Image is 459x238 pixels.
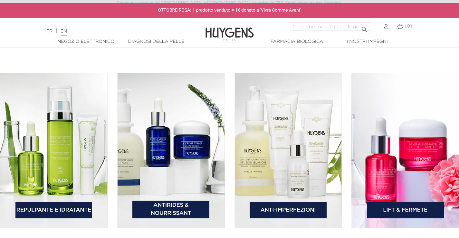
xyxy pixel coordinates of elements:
[16,207,91,213] font: Repulpante e idratante
[15,202,92,218] a: Repulpante e idratante
[61,29,67,33] font: EN
[359,21,370,29] button: 
[335,38,399,45] a: I nostri impegni
[46,29,53,33] a: FR
[367,202,444,218] a: Lift & Fermeté
[289,23,371,31] input: Ricerca
[250,202,327,218] a: Anti-Imperfezioni
[117,1,342,6] font: Consegna gratuita in [GEOGRAPHIC_DATA] e [GEOGRAPHIC_DATA] a partire da 75€. Spedizione in tutto ...
[54,38,118,45] a: Negozio elettronico
[56,29,57,34] font: |
[117,73,225,228] img: bannière catégorie 2
[61,29,67,36] a: EN
[234,73,342,228] img: bannière catégorie 3
[57,39,114,44] font: Negozio elettronico
[128,39,185,44] font: Diagnosi della pelle
[405,24,412,29] font: (0)
[271,39,323,44] font: Farmacia biologica
[351,73,459,228] img: bannière catégorie 4
[347,39,388,44] font: I nostri impegni
[151,203,191,216] font: Antirides & Nourrissant
[265,38,329,45] a: Farmacia biologica
[124,38,188,45] a: Diagnosi della pelle
[132,201,209,218] a: Antirides & Nourrissant
[206,17,254,42] img: Huygens
[158,8,301,13] font: OTTOBRE ROSA: 1 prodotto venduto = 1€ donato a 'Vivre Comme Avant'
[261,207,316,213] font: Anti-Imperfezioni
[383,207,427,213] font: Lift & Fermeté
[361,26,368,33] font: 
